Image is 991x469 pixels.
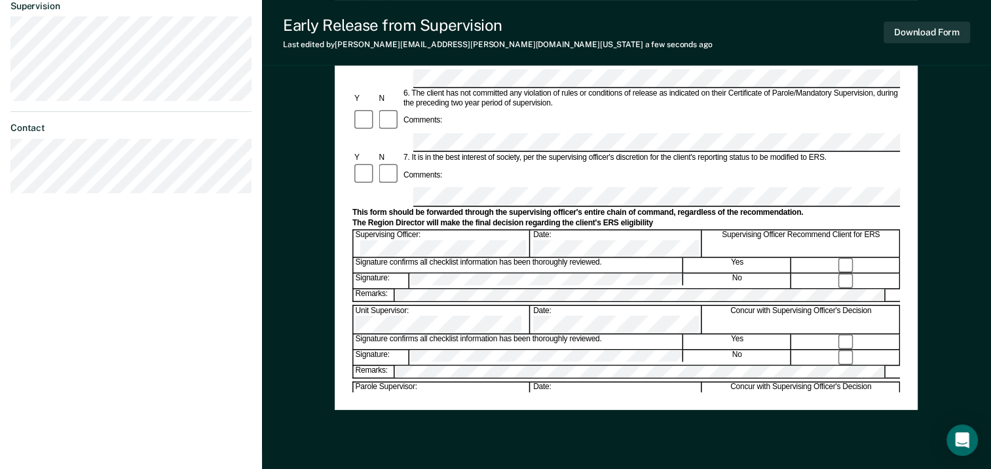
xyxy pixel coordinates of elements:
[283,40,713,49] div: Last edited by [PERSON_NAME][EMAIL_ADDRESS][PERSON_NAME][DOMAIN_NAME][US_STATE]
[684,350,791,365] div: No
[684,335,791,349] div: Yes
[354,350,409,365] div: Signature:
[352,218,900,228] div: The Region Director will make the final decision regarding the client's ERS eligibility
[377,153,402,162] div: N
[402,116,444,126] div: Comments:
[354,230,531,257] div: Supervising Officer:
[354,335,683,349] div: Signature confirms all checklist information has been thoroughly reviewed.
[354,383,531,410] div: Parole Supervisor:
[10,1,252,12] dt: Supervision
[354,274,409,288] div: Signature:
[283,16,713,35] div: Early Release from Supervision
[531,230,701,257] div: Date:
[684,274,791,288] div: No
[354,290,396,301] div: Remarks:
[645,40,713,49] span: a few seconds ago
[703,230,900,257] div: Supervising Officer Recommend Client for ERS
[354,258,683,272] div: Signature confirms all checklist information has been thoroughly reviewed.
[946,424,978,456] div: Open Intercom Messenger
[402,153,900,162] div: 7. It is in the best interest of society, per the supervising officer's discretion for the client...
[703,306,900,333] div: Concur with Supervising Officer's Decision
[352,94,377,103] div: Y
[703,383,900,410] div: Concur with Supervising Officer's Decision
[377,94,402,103] div: N
[402,170,444,180] div: Comments:
[531,306,701,333] div: Date:
[10,122,252,134] dt: Contact
[354,306,531,333] div: Unit Supervisor:
[352,208,900,217] div: This form should be forwarded through the supervising officer's entire chain of command, regardle...
[402,88,900,108] div: 6. The client has not committed any violation of rules or conditions of release as indicated on t...
[354,366,396,377] div: Remarks:
[684,258,791,272] div: Yes
[352,153,377,162] div: Y
[884,22,970,43] button: Download Form
[531,383,701,410] div: Date:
